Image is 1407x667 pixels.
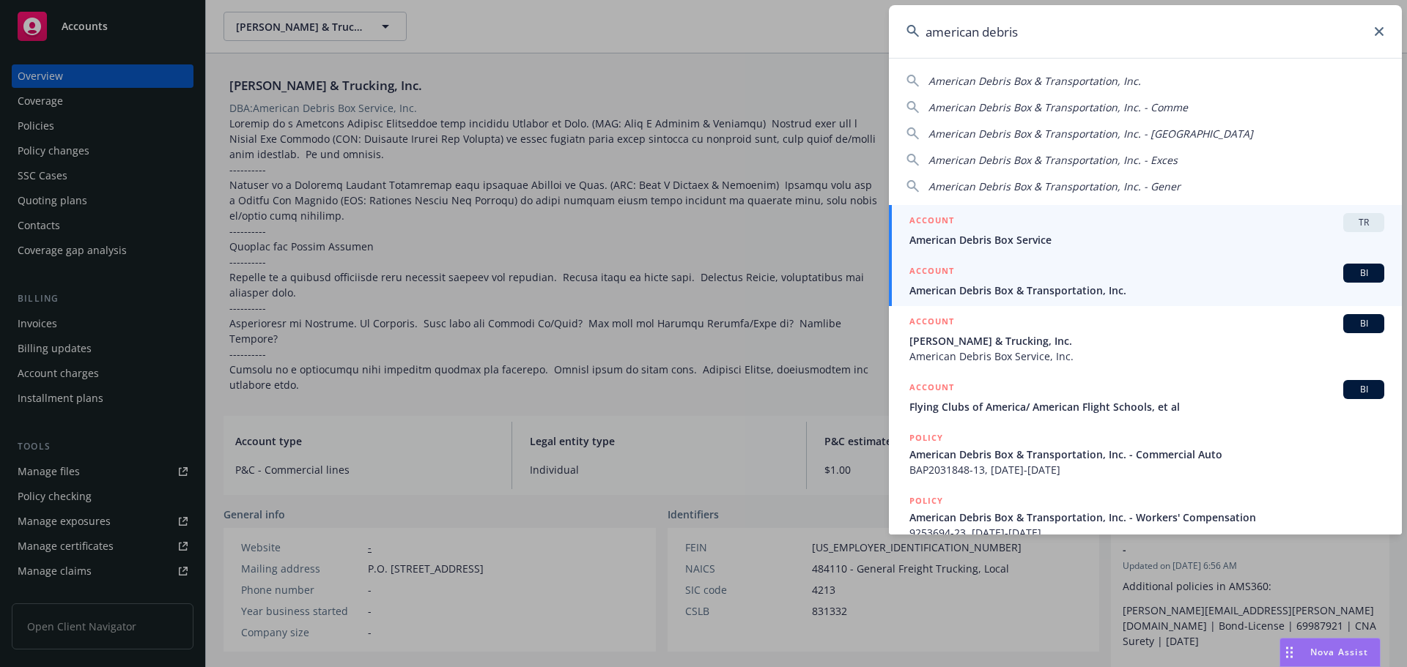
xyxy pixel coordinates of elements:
span: American Debris Box & Transportation, Inc. [928,74,1141,88]
span: BI [1349,267,1378,280]
span: 9253694-23, [DATE]-[DATE] [909,525,1384,540]
span: American Debris Box & Transportation, Inc. - [GEOGRAPHIC_DATA] [928,127,1253,141]
span: American Debris Box Service, Inc. [909,349,1384,364]
button: Nova Assist [1279,638,1381,667]
a: ACCOUNTBIAmerican Debris Box & Transportation, Inc. [889,256,1402,306]
span: American Debris Box & Transportation, Inc. - Commercial Auto [909,447,1384,462]
span: American Debris Box & Transportation, Inc. - Comme [928,100,1188,114]
span: [PERSON_NAME] & Trucking, Inc. [909,333,1384,349]
span: American Debris Box & Transportation, Inc. - Workers' Compensation [909,510,1384,525]
a: ACCOUNTBI[PERSON_NAME] & Trucking, Inc.American Debris Box Service, Inc. [889,306,1402,372]
a: POLICYAmerican Debris Box & Transportation, Inc. - Commercial AutoBAP2031848-13, [DATE]-[DATE] [889,422,1402,485]
span: BI [1349,383,1378,396]
span: BI [1349,317,1378,330]
h5: ACCOUNT [909,380,954,398]
span: American Debris Box Service [909,232,1384,247]
h5: POLICY [909,493,943,508]
span: American Debris Box & Transportation, Inc. [909,283,1384,298]
h5: ACCOUNT [909,314,954,332]
span: American Debris Box & Transportation, Inc. - Exces [928,153,1178,167]
span: American Debris Box & Transportation, Inc. - Gener [928,179,1181,193]
div: Drag to move [1280,638,1299,666]
span: TR [1349,216,1378,229]
a: ACCOUNTTRAmerican Debris Box Service [889,205,1402,256]
h5: ACCOUNT [909,213,954,231]
span: Nova Assist [1310,646,1368,658]
span: BAP2031848-13, [DATE]-[DATE] [909,462,1384,477]
input: Search... [889,5,1402,58]
h5: POLICY [909,431,943,445]
a: POLICYAmerican Debris Box & Transportation, Inc. - Workers' Compensation9253694-23, [DATE]-[DATE] [889,485,1402,548]
h5: ACCOUNT [909,264,954,281]
a: ACCOUNTBIFlying Clubs of America/ American Flight Schools, et al [889,372,1402,422]
span: Flying Clubs of America/ American Flight Schools, et al [909,399,1384,414]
